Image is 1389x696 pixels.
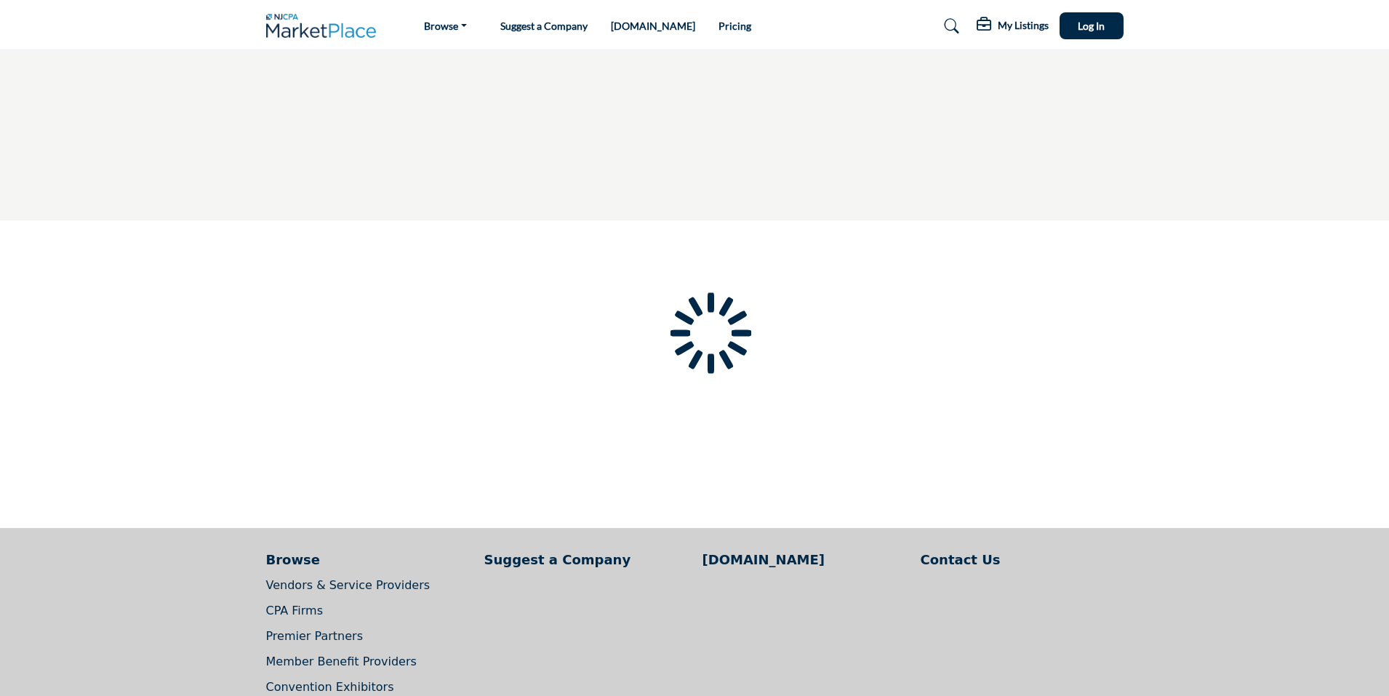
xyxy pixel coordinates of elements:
[1078,20,1105,32] span: Log In
[718,20,751,32] a: Pricing
[266,655,417,668] a: Member Benefit Providers
[266,14,384,38] img: Site Logo
[266,604,324,617] a: CPA Firms
[930,15,969,38] a: Search
[500,20,588,32] a: Suggest a Company
[484,550,687,569] a: Suggest a Company
[977,17,1049,35] div: My Listings
[702,550,905,569] a: [DOMAIN_NAME]
[921,550,1124,569] a: Contact Us
[1060,12,1124,39] button: Log In
[266,550,469,569] a: Browse
[414,16,477,36] a: Browse
[611,20,695,32] a: [DOMAIN_NAME]
[266,578,431,592] a: Vendors & Service Providers
[998,19,1049,32] h5: My Listings
[266,680,394,694] a: Convention Exhibitors
[266,629,363,643] a: Premier Partners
